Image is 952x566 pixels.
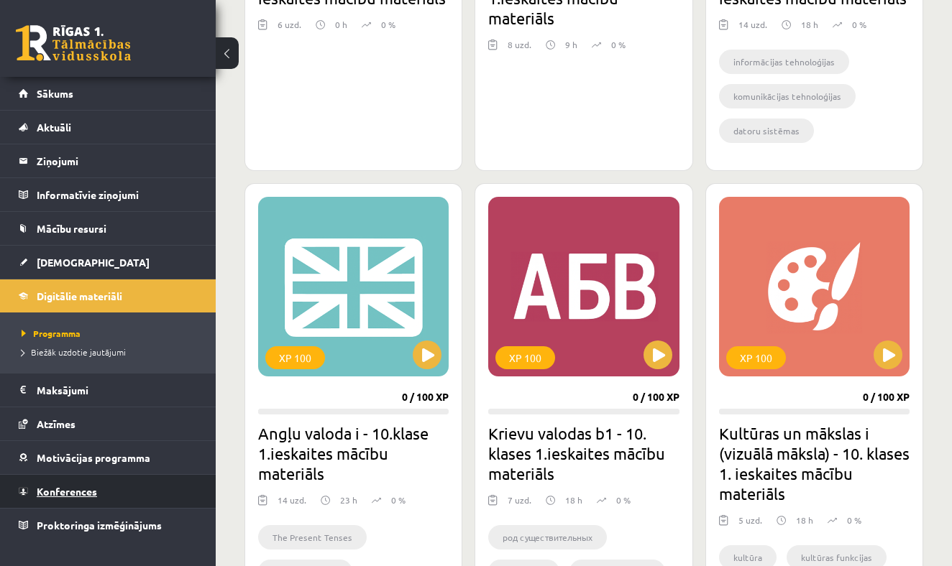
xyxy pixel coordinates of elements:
p: 9 h [565,38,577,51]
li: informācijas tehnoloģijas [719,50,849,74]
p: 0 h [335,18,347,31]
a: Mācību resursi [19,212,198,245]
p: 18 h [565,493,582,506]
span: Konferences [37,485,97,498]
span: Proktoringa izmēģinājums [37,519,162,532]
a: Ziņojumi [19,144,198,177]
p: 0 % [616,493,631,506]
p: 0 % [611,38,626,51]
span: Digitālie materiāli [37,289,122,302]
div: XP 100 [265,346,325,369]
div: 8 uzd. [508,38,531,60]
p: 18 h [796,514,813,526]
a: Sākums [19,77,198,110]
a: Rīgas 1. Tālmācības vidusskola [16,25,131,61]
a: Programma [22,327,201,340]
a: Aktuāli [19,111,198,144]
span: Aktuāli [37,121,71,134]
p: 0 % [381,18,395,31]
li: datoru sistēmas [719,119,814,143]
li: род существительных [488,525,607,549]
div: 7 uzd. [508,493,531,515]
span: [DEMOGRAPHIC_DATA] [37,256,150,269]
a: Atzīmes [19,407,198,440]
a: Proktoringa izmēģinājums [19,509,198,542]
div: XP 100 [495,346,555,369]
span: Mācību resursi [37,222,106,235]
p: 0 % [847,514,861,526]
p: 18 h [801,18,818,31]
li: The Present Tenses [258,525,367,549]
span: Motivācijas programma [37,451,150,464]
p: 0 % [391,493,406,506]
span: Atzīmes [37,417,75,430]
a: Digitālie materiāli [19,279,198,312]
legend: Informatīvie ziņojumi [37,178,198,211]
a: Konferences [19,475,198,508]
a: Maksājumi [19,374,198,407]
a: Motivācijas programma [19,441,198,474]
span: Programma [22,328,81,339]
h2: Kultūras un mākslas i (vizuālā māksla) - 10. klases 1. ieskaites mācību materiāls [719,423,910,504]
div: 6 uzd. [278,18,301,40]
legend: Maksājumi [37,374,198,407]
h2: Krievu valodas b1 - 10. klases 1.ieskaites mācību materiāls [488,423,679,483]
h2: Angļu valoda i - 10.klase 1.ieskaites mācību materiāls [258,423,449,483]
div: XP 100 [726,346,786,369]
legend: Ziņojumi [37,144,198,177]
li: komunikācijas tehnoloģijas [719,84,856,108]
p: 23 h [340,493,357,506]
div: 14 uzd. [278,493,306,515]
span: Sākums [37,87,73,100]
span: Biežāk uzdotie jautājumi [22,346,126,358]
a: Biežāk uzdotie jautājumi [22,345,201,358]
a: Informatīvie ziņojumi [19,178,198,211]
p: 0 % [852,18,866,31]
div: 14 uzd. [738,18,767,40]
div: 5 uzd. [738,514,762,535]
a: [DEMOGRAPHIC_DATA] [19,246,198,279]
